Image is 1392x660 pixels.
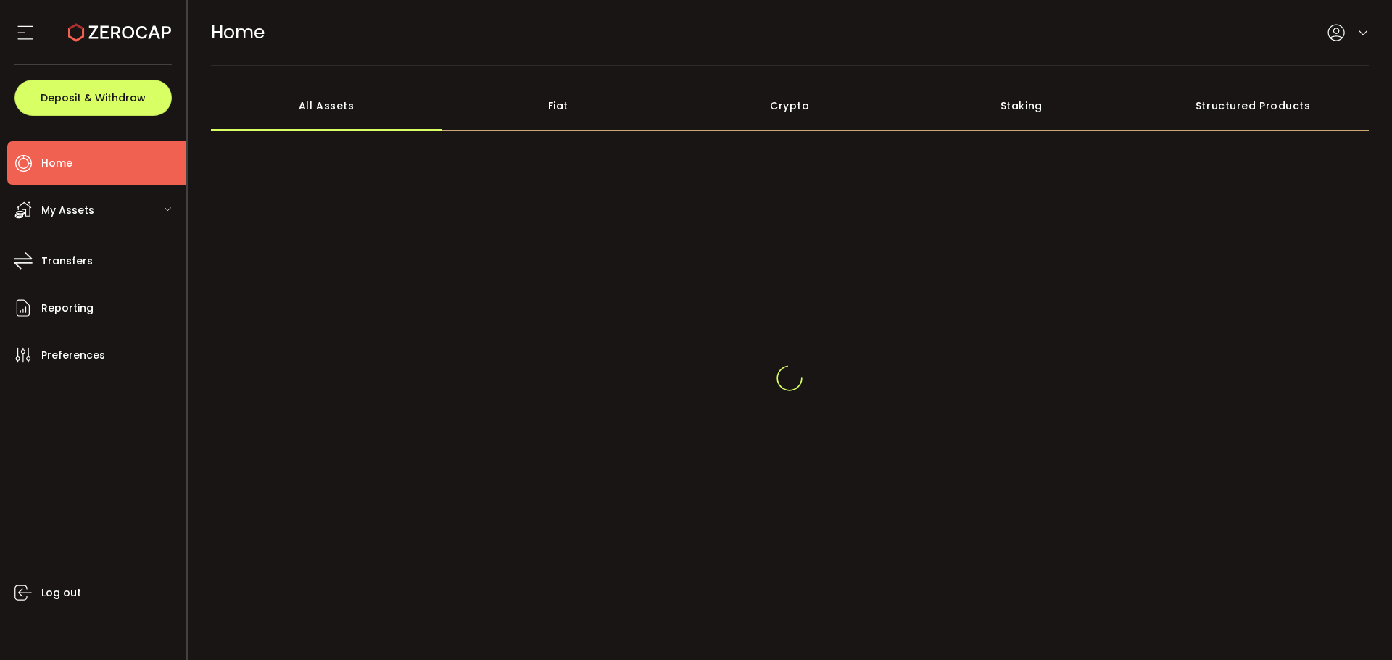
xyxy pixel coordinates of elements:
[41,298,94,319] span: Reporting
[211,20,265,45] span: Home
[41,582,81,603] span: Log out
[674,80,906,131] div: Crypto
[1138,80,1370,131] div: Structured Products
[41,93,146,103] span: Deposit & Withdraw
[14,80,172,116] button: Deposit & Withdraw
[41,251,93,272] span: Transfers
[211,80,443,131] div: All Assets
[41,153,72,174] span: Home
[41,200,94,221] span: My Assets
[442,80,674,131] div: Fiat
[41,345,105,366] span: Preferences
[906,80,1138,131] div: Staking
